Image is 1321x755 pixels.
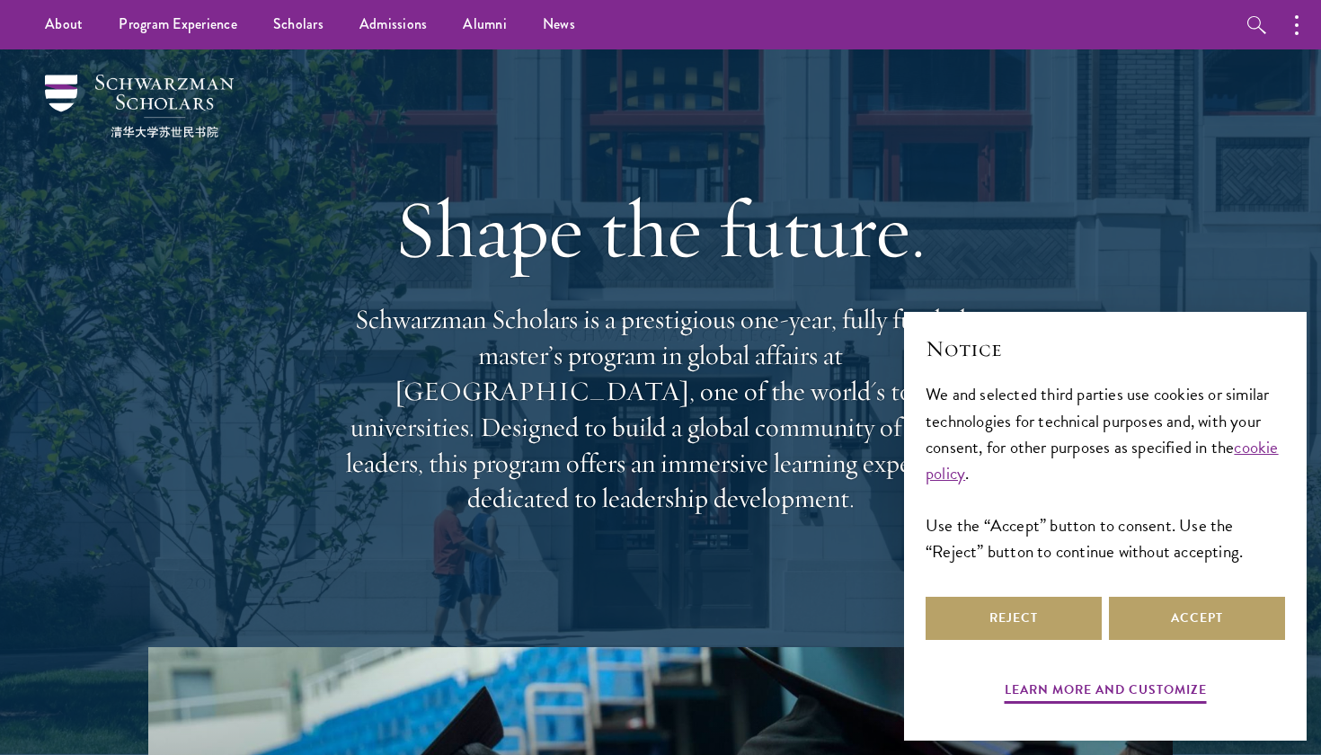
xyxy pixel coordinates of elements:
h2: Notice [926,333,1285,364]
button: Learn more and customize [1005,679,1207,706]
button: Reject [926,597,1102,640]
p: Schwarzman Scholars is a prestigious one-year, fully funded master’s program in global affairs at... [337,302,984,517]
h1: Shape the future. [337,179,984,280]
img: Schwarzman Scholars [45,75,234,138]
a: cookie policy [926,434,1279,486]
div: We and selected third parties use cookies or similar technologies for technical purposes and, wit... [926,381,1285,564]
button: Accept [1109,597,1285,640]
